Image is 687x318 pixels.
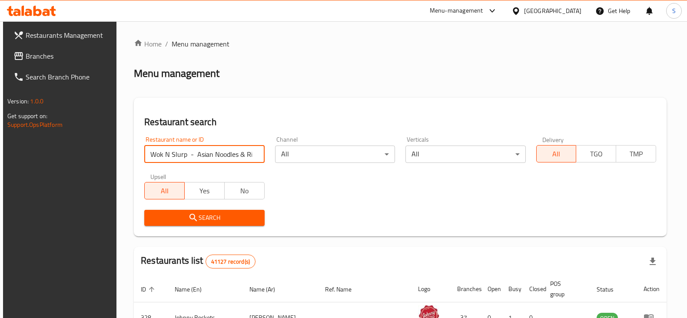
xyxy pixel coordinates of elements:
[141,284,157,295] span: ID
[144,210,264,226] button: Search
[30,96,43,107] span: 1.0.0
[405,146,525,163] div: All
[148,185,181,197] span: All
[481,276,501,302] th: Open
[7,110,47,122] span: Get support on:
[7,119,63,130] a: Support.OpsPlatform
[144,116,656,129] h2: Restaurant search
[542,136,564,142] label: Delivery
[7,25,118,46] a: Restaurants Management
[597,284,625,295] span: Status
[134,66,219,80] h2: Menu management
[450,276,481,302] th: Branches
[620,148,653,160] span: TMP
[134,39,162,49] a: Home
[275,146,395,163] div: All
[616,145,656,162] button: TMP
[524,6,581,16] div: [GEOGRAPHIC_DATA]
[7,66,118,87] a: Search Branch Phone
[26,51,111,61] span: Branches
[141,254,256,268] h2: Restaurants list
[26,72,111,82] span: Search Branch Phone
[206,258,255,266] span: 41127 record(s)
[576,145,616,162] button: TGO
[7,46,118,66] a: Branches
[172,39,229,49] span: Menu management
[536,145,577,162] button: All
[642,251,663,272] div: Export file
[165,39,168,49] li: /
[26,30,111,40] span: Restaurants Management
[206,255,256,268] div: Total records count
[672,6,676,16] span: S
[134,39,667,49] nav: breadcrumb
[151,212,257,223] span: Search
[7,96,29,107] span: Version:
[580,148,613,160] span: TGO
[144,146,264,163] input: Search for restaurant name or ID..
[224,182,265,199] button: No
[144,182,185,199] button: All
[249,284,286,295] span: Name (Ar)
[522,276,543,302] th: Closed
[188,185,221,197] span: Yes
[501,276,522,302] th: Busy
[325,284,363,295] span: Ref. Name
[184,182,225,199] button: Yes
[550,278,579,299] span: POS group
[228,185,261,197] span: No
[150,173,166,179] label: Upsell
[540,148,573,160] span: All
[430,6,483,16] div: Menu-management
[637,276,667,302] th: Action
[175,284,213,295] span: Name (En)
[411,276,450,302] th: Logo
